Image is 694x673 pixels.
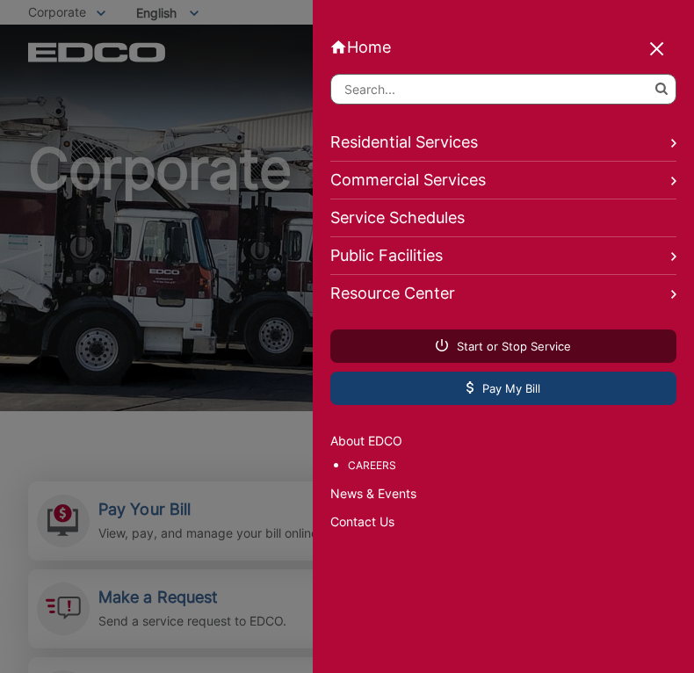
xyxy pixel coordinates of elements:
a: Pay My Bill [330,372,677,405]
a: Careers [348,456,677,475]
a: News & Events [330,484,677,503]
a: Commercial Services [330,162,677,199]
a: Public Facilities [330,237,677,275]
a: Home [330,38,677,56]
a: About EDCO [330,431,677,451]
a: Residential Services [330,124,677,162]
span: Start or Stop Service [436,338,571,354]
a: Service Schedules [330,199,677,237]
a: Resource Center [330,275,677,312]
input: Search [330,74,677,105]
a: Contact Us [330,512,677,532]
span: Pay My Bill [466,380,540,396]
a: Start or Stop Service [330,329,677,363]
